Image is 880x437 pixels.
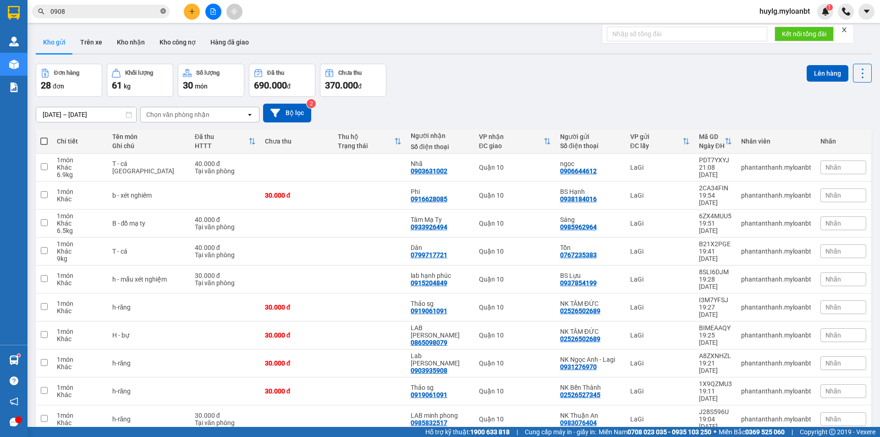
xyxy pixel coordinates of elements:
[560,251,597,259] div: 0767235383
[863,7,871,16] span: caret-down
[195,142,248,149] div: HTTT
[479,387,551,395] div: Quận 10
[699,164,732,178] div: 21:08 [DATE]
[741,360,811,367] div: phantanthanh.myloanbt
[699,156,732,164] div: PDT7YXYJ
[57,335,103,343] div: Khác
[828,4,831,11] span: 1
[333,129,406,154] th: Toggle SortBy
[560,279,597,287] div: 0937854199
[825,415,841,423] span: Nhãn
[50,6,159,17] input: Tìm tên, số ĐT hoặc mã đơn
[160,7,166,16] span: close-circle
[411,307,447,315] div: 0919061091
[10,376,18,385] span: question-circle
[57,307,103,315] div: Khác
[411,244,470,251] div: Dân
[57,412,103,419] div: 1 món
[699,352,732,360] div: A8ZXNHZL
[560,223,597,231] div: 0985962964
[699,192,732,206] div: 19:54 [DATE]
[825,332,841,339] span: Nhãn
[411,223,447,231] div: 0933926494
[782,29,826,39] span: Kết nối tổng đài
[560,419,597,426] div: 0983076404
[630,133,682,140] div: VP gửi
[54,70,79,76] div: Đơn hàng
[699,296,732,304] div: I3M7YFSJ
[57,300,103,307] div: 1 món
[699,212,732,220] div: 6ZX4MUU5
[189,8,195,15] span: plus
[630,360,690,367] div: LaGi
[195,412,256,419] div: 30.000 đ
[112,220,186,227] div: B - đồ mạ ty
[265,332,329,339] div: 30.000 đ
[160,8,166,14] span: close-circle
[752,6,817,17] span: huylg.myloanbt
[57,356,103,363] div: 1 món
[265,360,329,367] div: 30.000 đ
[560,272,621,279] div: BS Lựu
[195,272,256,279] div: 30.000 đ
[411,272,470,279] div: lab hạnh phúc
[411,324,470,339] div: LAB Hưng Thịnh
[411,251,447,259] div: 0799717721
[57,419,103,426] div: Khác
[525,427,596,437] span: Cung cấp máy in - giấy in:
[57,164,103,171] div: Khác
[411,279,447,287] div: 0915204849
[630,220,690,227] div: LaGi
[10,418,18,426] span: message
[57,272,103,279] div: 1 món
[825,220,841,227] span: Nhãn
[560,133,621,140] div: Người gửi
[560,142,621,149] div: Số điện thoại
[112,332,186,339] div: H - bự
[195,160,256,167] div: 40.000 đ
[825,276,841,283] span: Nhãn
[320,64,386,97] button: Chưa thu370.000đ
[741,220,811,227] div: phantanthanh.myloanbt
[263,104,311,122] button: Bộ lọc
[195,216,256,223] div: 40.000 đ
[267,70,284,76] div: Đã thu
[9,60,19,69] img: warehouse-icon
[358,83,362,90] span: đ
[254,80,287,91] span: 690.000
[560,384,621,391] div: NK Bến Thành
[560,216,621,223] div: Sáng
[112,248,186,255] div: T - cá
[57,171,103,178] div: 6.9 kg
[841,27,847,33] span: close
[741,138,811,145] div: Nhân viên
[112,387,186,395] div: h-răng
[479,133,544,140] div: VP nhận
[57,188,103,195] div: 1 món
[36,64,102,97] button: Đơn hàng28đơn
[196,70,220,76] div: Số lượng
[741,415,811,423] div: phantanthanh.myloanbt
[479,248,551,255] div: Quận 10
[699,248,732,262] div: 19:41 [DATE]
[699,184,732,192] div: 2CA34FIN
[560,356,621,363] div: NK Ngọc Anh - Lagi
[807,65,848,82] button: Lên hàng
[411,339,447,346] div: 0865098079
[110,31,152,53] button: Kho nhận
[124,83,131,90] span: kg
[474,129,555,154] th: Toggle SortBy
[195,223,256,231] div: Tại văn phòng
[699,415,732,430] div: 19:04 [DATE]
[741,276,811,283] div: phantanthanh.myloanbt
[792,427,793,437] span: |
[112,80,122,91] span: 61
[338,133,394,140] div: Thu hộ
[195,244,256,251] div: 40.000 đ
[821,7,830,16] img: icon-new-feature
[699,380,732,387] div: 1X9QZMU3
[411,300,470,307] div: Thảo sg
[626,129,694,154] th: Toggle SortBy
[630,332,690,339] div: LaGi
[112,415,186,423] div: h-răng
